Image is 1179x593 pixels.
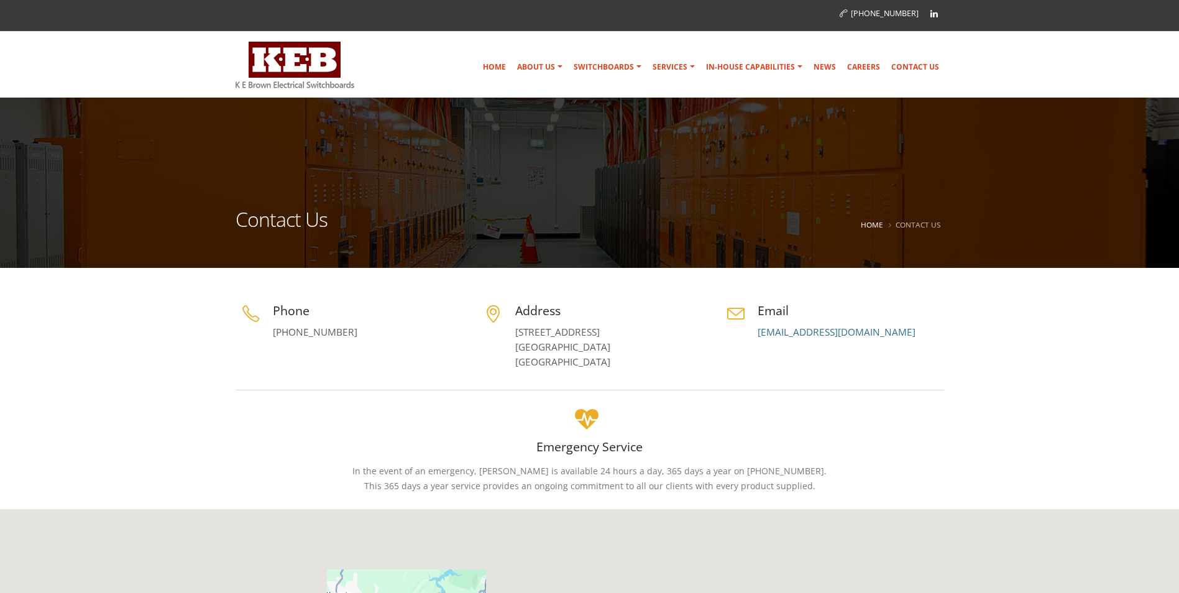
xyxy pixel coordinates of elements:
[569,55,646,80] a: Switchboards
[273,326,357,339] a: [PHONE_NUMBER]
[236,209,328,245] h1: Contact Us
[515,302,702,319] h4: Address
[886,217,941,232] li: Contact Us
[236,42,354,88] img: K E Brown Electrical Switchboards
[273,302,459,319] h4: Phone
[842,55,885,80] a: Careers
[515,326,610,369] a: [STREET_ADDRESS][GEOGRAPHIC_DATA][GEOGRAPHIC_DATA]
[236,464,944,494] p: In the event of an emergency, [PERSON_NAME] is available 24 hours a day, 365 days a year on [PHON...
[840,8,919,19] a: [PHONE_NUMBER]
[758,326,915,339] a: [EMAIL_ADDRESS][DOMAIN_NAME]
[925,4,943,23] a: Linkedin
[809,55,841,80] a: News
[236,438,944,455] h4: Emergency Service
[512,55,567,80] a: About Us
[478,55,511,80] a: Home
[886,55,944,80] a: Contact Us
[701,55,807,80] a: In-house Capabilities
[758,302,944,319] h4: Email
[648,55,700,80] a: Services
[861,219,883,229] a: Home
